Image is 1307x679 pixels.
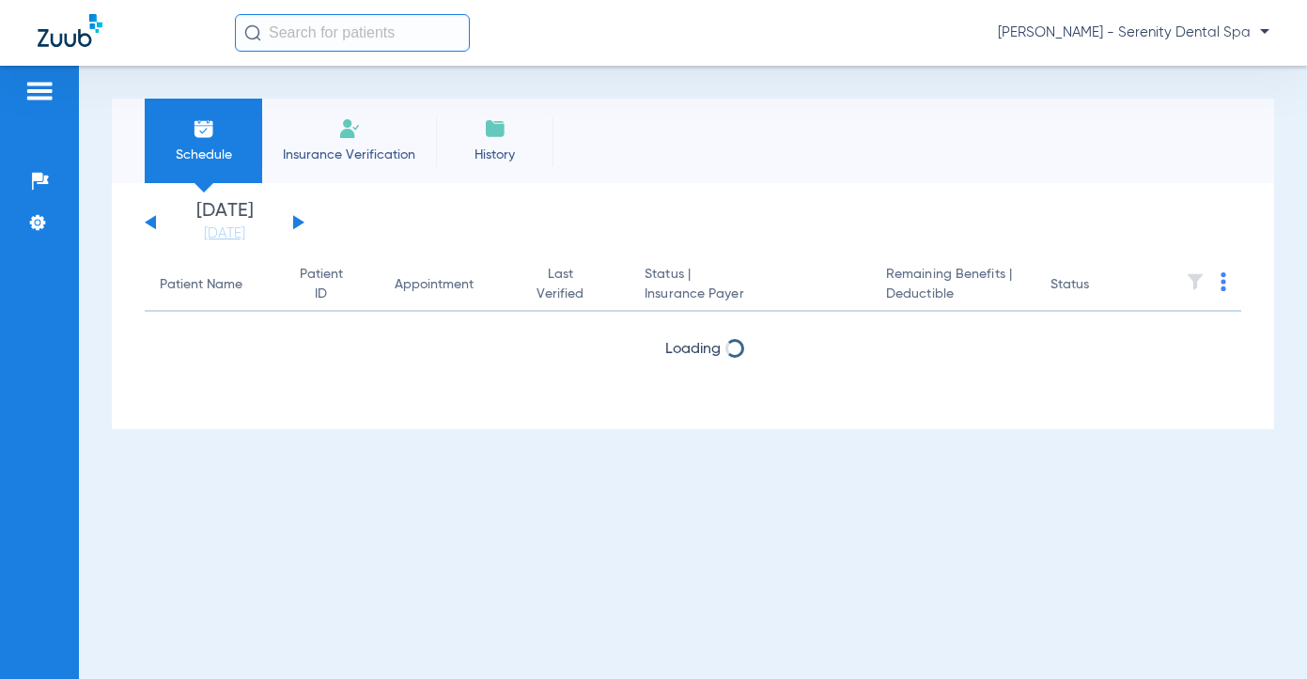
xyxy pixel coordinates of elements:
img: filter.svg [1186,272,1205,291]
img: Search Icon [244,24,261,41]
div: Appointment [395,275,493,295]
th: Status | [630,259,871,312]
img: group-dot-blue.svg [1221,272,1226,291]
span: History [450,146,539,164]
div: Patient ID [294,265,365,304]
th: Status [1035,259,1162,312]
span: Loading [665,342,721,357]
a: [DATE] [168,224,281,243]
div: Last Verified [523,265,598,304]
div: Patient ID [294,265,348,304]
div: Last Verified [523,265,615,304]
div: Patient Name [160,275,242,295]
span: [PERSON_NAME] - Serenity Dental Spa [998,23,1269,42]
th: Remaining Benefits | [871,259,1035,312]
img: Schedule [193,117,215,140]
span: Insurance Verification [276,146,422,164]
img: History [484,117,506,140]
span: Insurance Payer [645,285,856,304]
span: Deductible [886,285,1020,304]
span: Schedule [159,146,248,164]
div: Appointment [395,275,474,295]
img: Manual Insurance Verification [338,117,361,140]
img: hamburger-icon [24,80,54,102]
img: Zuub Logo [38,14,102,47]
li: [DATE] [168,202,281,243]
div: Patient Name [160,275,264,295]
input: Search for patients [235,14,470,52]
